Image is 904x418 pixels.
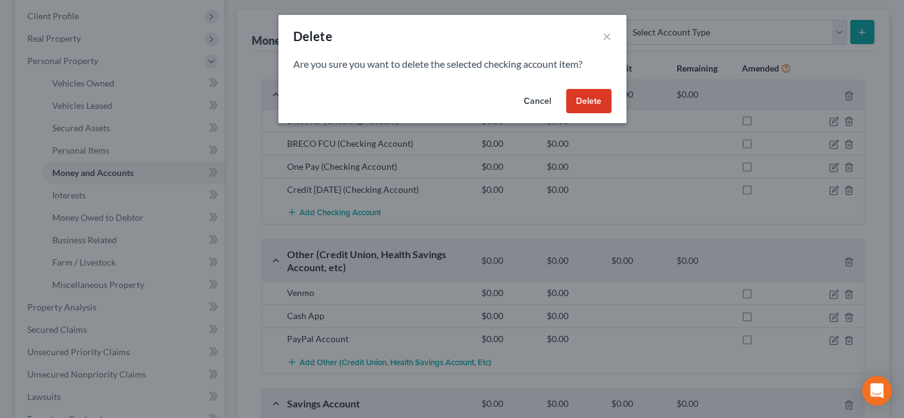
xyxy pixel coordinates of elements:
[293,27,332,45] div: Delete
[862,376,892,406] div: Open Intercom Messenger
[603,29,611,44] button: ×
[514,89,561,114] button: Cancel
[566,89,611,114] button: Delete
[293,57,611,72] p: Are you sure you want to delete the selected checking account item?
